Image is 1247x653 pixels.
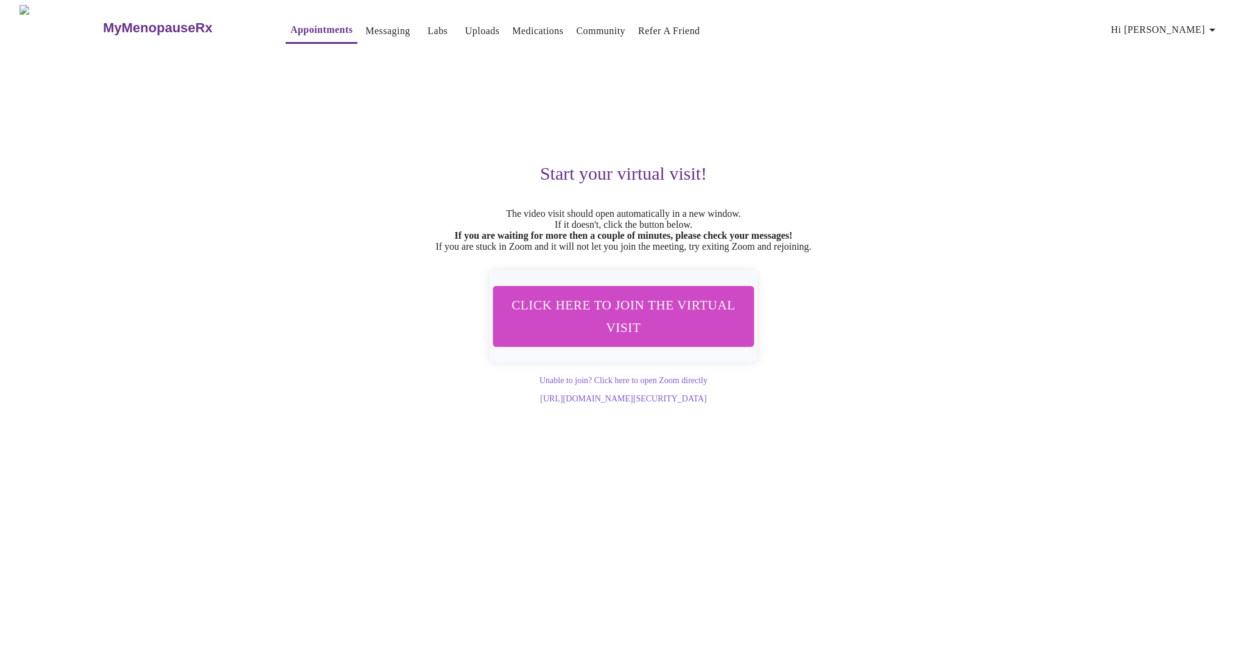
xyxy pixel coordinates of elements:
[540,394,706,403] a: [URL][DOMAIN_NAME][SECURITY_DATA]
[365,23,410,40] a: Messaging
[633,19,705,43] button: Refer a Friend
[638,23,700,40] a: Refer a Friend
[1106,18,1224,42] button: Hi [PERSON_NAME]
[1111,21,1220,38] span: Hi [PERSON_NAME]
[460,19,505,43] button: Uploads
[507,19,568,43] button: Medications
[571,19,630,43] button: Community
[539,376,708,385] a: Unable to join? Click here to open Zoom directly
[290,21,353,38] a: Appointments
[360,19,415,43] button: Messaging
[19,5,102,51] img: MyMenopauseRx Logo
[286,18,357,44] button: Appointments
[103,20,213,36] h3: MyMenopauseRx
[455,230,793,241] strong: If you are waiting for more then a couple of minutes, please check your messages!
[512,23,563,40] a: Medications
[493,286,754,347] button: Click here to join the virtual visit
[465,23,500,40] a: Uploads
[427,23,448,40] a: Labs
[418,19,457,43] button: Labs
[248,208,999,252] p: The video visit should open automatically in a new window. If it doesn't, click the button below....
[248,163,999,184] h3: Start your virtual visit!
[576,23,625,40] a: Community
[102,7,261,49] a: MyMenopauseRx
[509,294,738,339] span: Click here to join the virtual visit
